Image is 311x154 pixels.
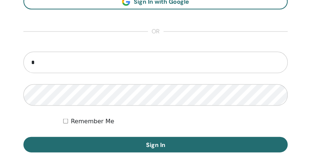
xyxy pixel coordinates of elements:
[71,117,114,125] label: Remember Me
[146,141,165,148] span: Sign In
[63,117,288,125] div: Keep me authenticated indefinitely or until I manually logout
[148,27,163,36] span: or
[23,137,288,152] button: Sign In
